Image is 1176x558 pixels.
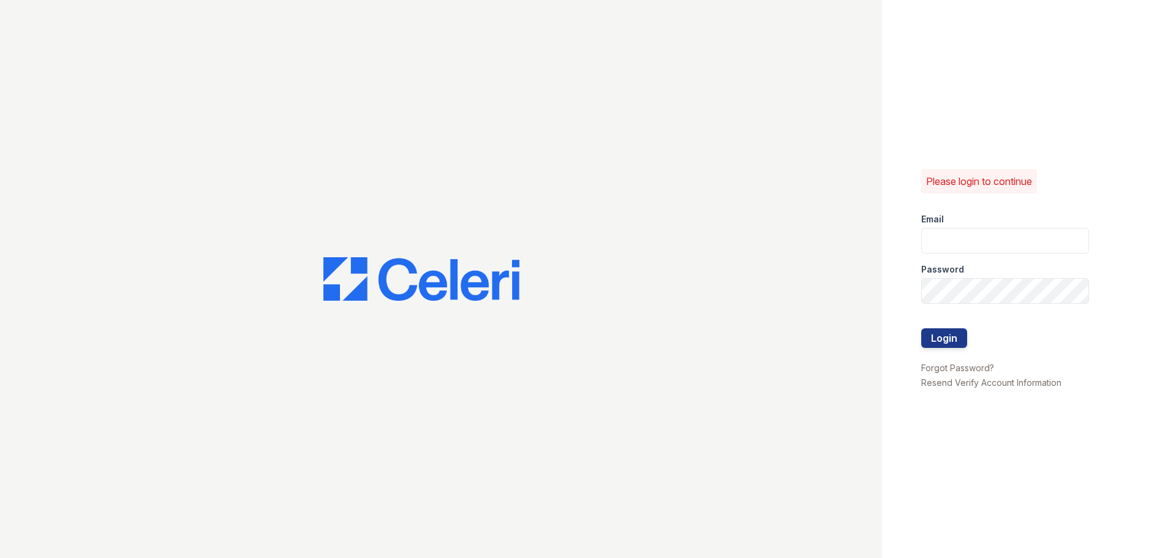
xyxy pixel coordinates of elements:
img: CE_Logo_Blue-a8612792a0a2168367f1c8372b55b34899dd931a85d93a1a3d3e32e68fde9ad4.png [323,257,519,301]
a: Resend Verify Account Information [921,377,1061,388]
a: Forgot Password? [921,363,994,373]
button: Login [921,328,967,348]
label: Password [921,263,964,276]
p: Please login to continue [926,174,1032,189]
label: Email [921,213,944,225]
